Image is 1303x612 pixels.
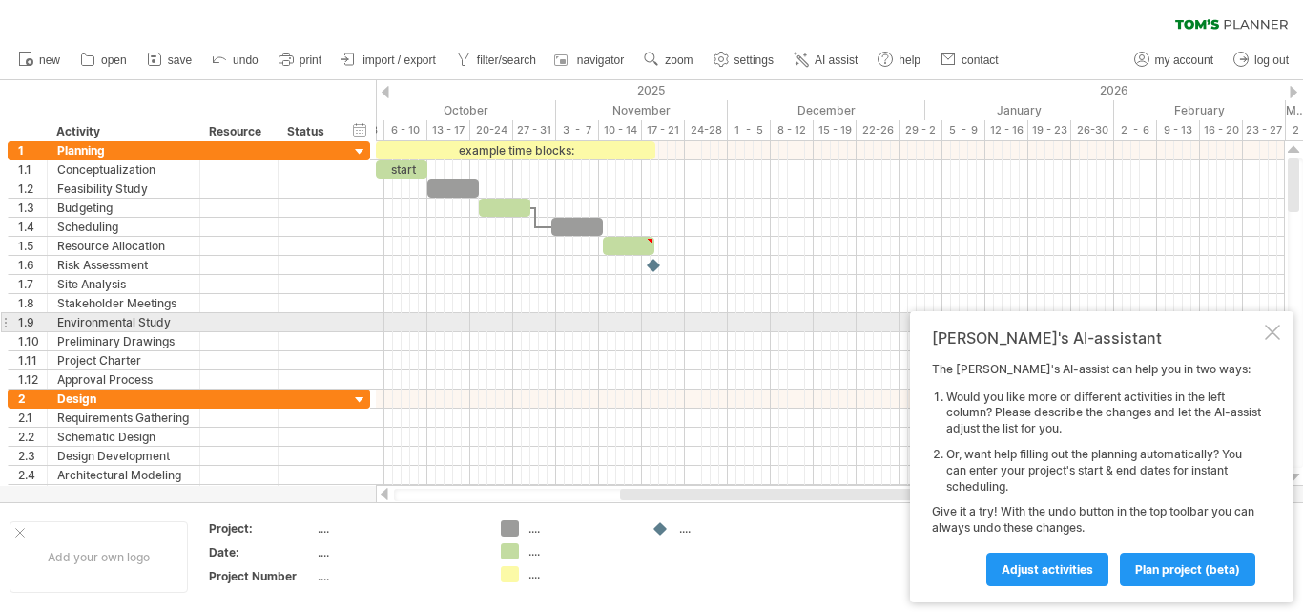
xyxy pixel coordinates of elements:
[18,351,47,369] div: 1.11
[679,520,783,537] div: ....
[274,48,327,73] a: print
[209,122,267,141] div: Resource
[101,53,127,67] span: open
[18,179,47,198] div: 1.2
[946,447,1261,495] li: Or, want help filling out the planning automatically? You can enter your project's start & end da...
[18,466,47,484] div: 2.4
[528,520,632,537] div: ....
[814,120,857,140] div: 15 - 19
[528,566,632,582] div: ....
[771,120,814,140] div: 8 - 12
[57,370,190,389] div: Approval Process
[209,520,314,537] div: Project:
[925,100,1114,120] div: January 2026
[1155,53,1213,67] span: my account
[986,553,1108,586] a: Adjust activities
[1129,48,1219,73] a: my account
[75,48,133,73] a: open
[815,53,858,67] span: AI assist
[57,256,190,274] div: Risk Assessment
[57,179,190,198] div: Feasibility Study
[1120,553,1255,586] a: plan project (beta)
[142,48,197,73] a: save
[18,313,47,331] div: 1.9
[18,141,47,159] div: 1
[318,544,478,560] div: ....
[10,521,188,593] div: Add your own logo
[932,362,1261,585] div: The [PERSON_NAME]'s AI-assist can help you in two ways: Give it a try! With the undo button in th...
[57,447,190,465] div: Design Development
[709,48,779,73] a: settings
[556,120,599,140] div: 3 - 7
[1114,120,1157,140] div: 2 - 6
[665,53,693,67] span: zoom
[57,466,190,484] div: Architectural Modeling
[13,48,66,73] a: new
[18,160,47,179] div: 1.1
[57,237,190,255] div: Resource Allocation
[39,53,60,67] span: new
[685,120,728,140] div: 24-28
[1002,562,1093,577] span: Adjust activities
[599,120,642,140] div: 10 - 14
[789,48,863,73] a: AI assist
[384,120,427,140] div: 6 - 10
[57,409,190,427] div: Requirements Gathering
[168,53,192,67] span: save
[376,160,427,179] div: start
[18,428,47,446] div: 2.2
[556,100,728,120] div: November 2025
[56,122,189,141] div: Activity
[18,485,47,503] div: 2.5
[362,53,436,67] span: import / export
[18,256,47,274] div: 1.6
[577,53,624,67] span: navigator
[1229,48,1294,73] a: log out
[932,328,1261,348] div: [PERSON_NAME]'s AI-assistant
[57,218,190,236] div: Scheduling
[900,120,942,140] div: 29 - 2
[207,48,264,73] a: undo
[18,390,47,408] div: 2
[376,141,655,159] div: example time blocks:
[18,199,47,217] div: 1.3
[942,120,985,140] div: 5 - 9
[18,294,47,312] div: 1.8
[734,53,774,67] span: settings
[1200,120,1243,140] div: 16 - 20
[57,275,190,293] div: Site Analysis
[57,428,190,446] div: Schematic Design
[18,409,47,427] div: 2.1
[1028,120,1071,140] div: 19 - 23
[1071,120,1114,140] div: 26-30
[1243,120,1286,140] div: 23 - 27
[337,48,442,73] a: import / export
[57,160,190,179] div: Conceptualization
[936,48,1004,73] a: contact
[477,53,536,67] span: filter/search
[18,332,47,350] div: 1.10
[728,100,925,120] div: December 2025
[18,447,47,465] div: 2.3
[451,48,542,73] a: filter/search
[551,48,630,73] a: navigator
[57,332,190,350] div: Preliminary Drawings
[57,485,190,503] div: Structural Engineering
[513,120,556,140] div: 27 - 31
[359,100,556,120] div: October 2025
[18,218,47,236] div: 1.4
[233,53,259,67] span: undo
[287,122,329,141] div: Status
[18,237,47,255] div: 1.5
[57,313,190,331] div: Environmental Study
[209,544,314,560] div: Date:
[57,199,190,217] div: Budgeting
[642,120,685,140] div: 17 - 21
[985,120,1028,140] div: 12 - 16
[57,351,190,369] div: Project Charter
[18,275,47,293] div: 1.7
[318,568,478,584] div: ....
[728,120,771,140] div: 1 - 5
[639,48,698,73] a: zoom
[57,294,190,312] div: Stakeholder Meetings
